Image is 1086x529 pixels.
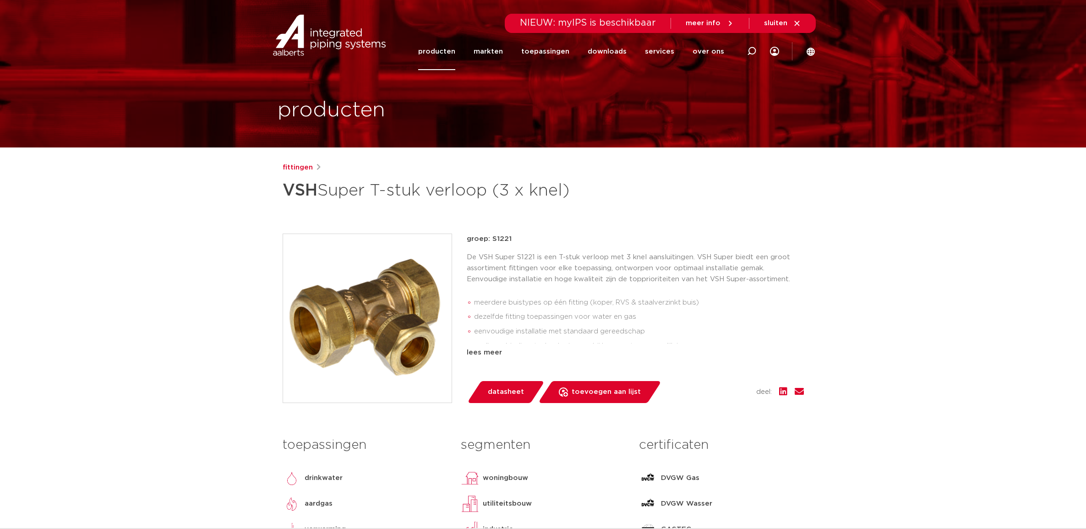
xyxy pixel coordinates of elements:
[483,473,528,484] p: woningbouw
[474,339,804,354] li: snelle verbindingstechnologie waarbij her-montage mogelijk is
[588,33,627,70] a: downloads
[278,96,385,125] h1: producten
[283,495,301,513] img: aardgas
[764,20,787,27] span: sluiten
[283,436,447,454] h3: toepassingen
[639,495,657,513] img: DVGW Wasser
[686,19,734,27] a: meer info
[686,20,720,27] span: meer info
[418,33,455,70] a: producten
[521,33,569,70] a: toepassingen
[305,473,343,484] p: drinkwater
[488,385,524,399] span: datasheet
[305,498,333,509] p: aardgas
[283,234,452,403] img: Product Image for VSH Super T-stuk verloop (3 x knel)
[467,381,545,403] a: datasheet
[467,347,804,358] div: lees meer
[764,19,801,27] a: sluiten
[756,387,772,398] span: deel:
[661,473,699,484] p: DVGW Gas
[639,469,657,487] img: DVGW Gas
[283,162,313,173] a: fittingen
[418,33,724,70] nav: Menu
[474,295,804,310] li: meerdere buistypes op één fitting (koper, RVS & staalverzinkt buis)
[283,469,301,487] img: drinkwater
[645,33,674,70] a: services
[693,33,724,70] a: over ons
[461,469,479,487] img: woningbouw
[461,436,625,454] h3: segmenten
[639,436,803,454] h3: certificaten
[661,498,712,509] p: DVGW Wasser
[770,33,779,70] div: my IPS
[474,324,804,339] li: eenvoudige installatie met standaard gereedschap
[572,385,641,399] span: toevoegen aan lijst
[461,495,479,513] img: utiliteitsbouw
[283,182,317,199] strong: VSH
[474,33,503,70] a: markten
[483,498,532,509] p: utiliteitsbouw
[467,234,804,245] p: groep: S1221
[520,18,656,27] span: NIEUW: myIPS is beschikbaar
[467,252,804,285] p: De VSH Super S1221 is een T-stuk verloop met 3 knel aansluitingen. VSH Super biedt een groot asso...
[474,310,804,324] li: dezelfde fitting toepassingen voor water en gas
[283,177,627,204] h1: Super T-stuk verloop (3 x knel)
